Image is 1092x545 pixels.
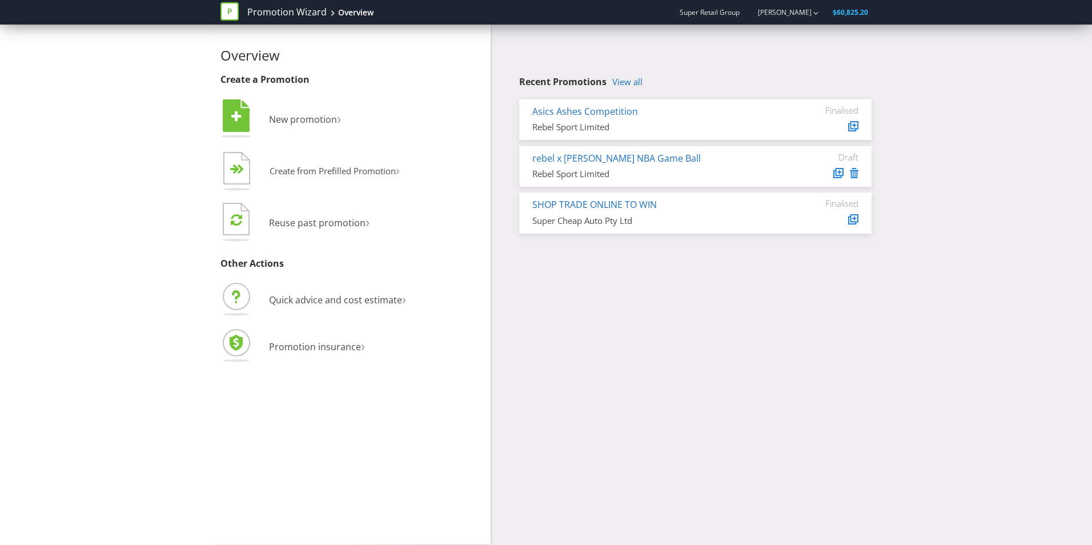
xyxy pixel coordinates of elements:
[269,340,361,353] span: Promotion insurance
[612,77,643,87] a: View all
[396,161,400,179] span: ›
[270,165,396,177] span: Create from Prefilled Promotion
[833,7,868,17] span: $60,825.20
[269,113,337,126] span: New promotion
[231,213,242,226] tspan: 
[220,259,482,269] h3: Other Actions
[532,105,638,118] a: Asics Ashes Competition
[269,217,366,229] span: Reuse past promotion
[680,7,740,17] span: Super Retail Group
[532,121,773,133] div: Rebel Sport Limited
[220,294,406,306] a: Quick advice and cost estimate›
[231,110,242,123] tspan: 
[366,212,370,231] span: ›
[338,7,374,18] div: Overview
[220,75,482,85] h3: Create a Promotion
[532,215,773,227] div: Super Cheap Auto Pty Ltd
[790,198,858,209] div: Finalised
[532,168,773,180] div: Rebel Sport Limited
[220,340,365,353] a: Promotion insurance›
[269,294,402,306] span: Quick advice and cost estimate
[532,198,657,211] a: SHOP TRADE ONLINE TO WIN
[247,6,327,19] a: Promotion Wizard
[337,109,341,127] span: ›
[361,336,365,355] span: ›
[402,289,406,308] span: ›
[519,75,607,88] span: Recent Promotions
[237,164,244,175] tspan: 
[220,149,400,195] button: Create from Prefilled Promotion›
[790,152,858,162] div: Draft
[220,48,482,63] h2: Overview
[790,105,858,115] div: Finalised
[532,152,701,165] a: rebel x [PERSON_NAME] NBA Game Ball
[746,7,812,17] a: [PERSON_NAME]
